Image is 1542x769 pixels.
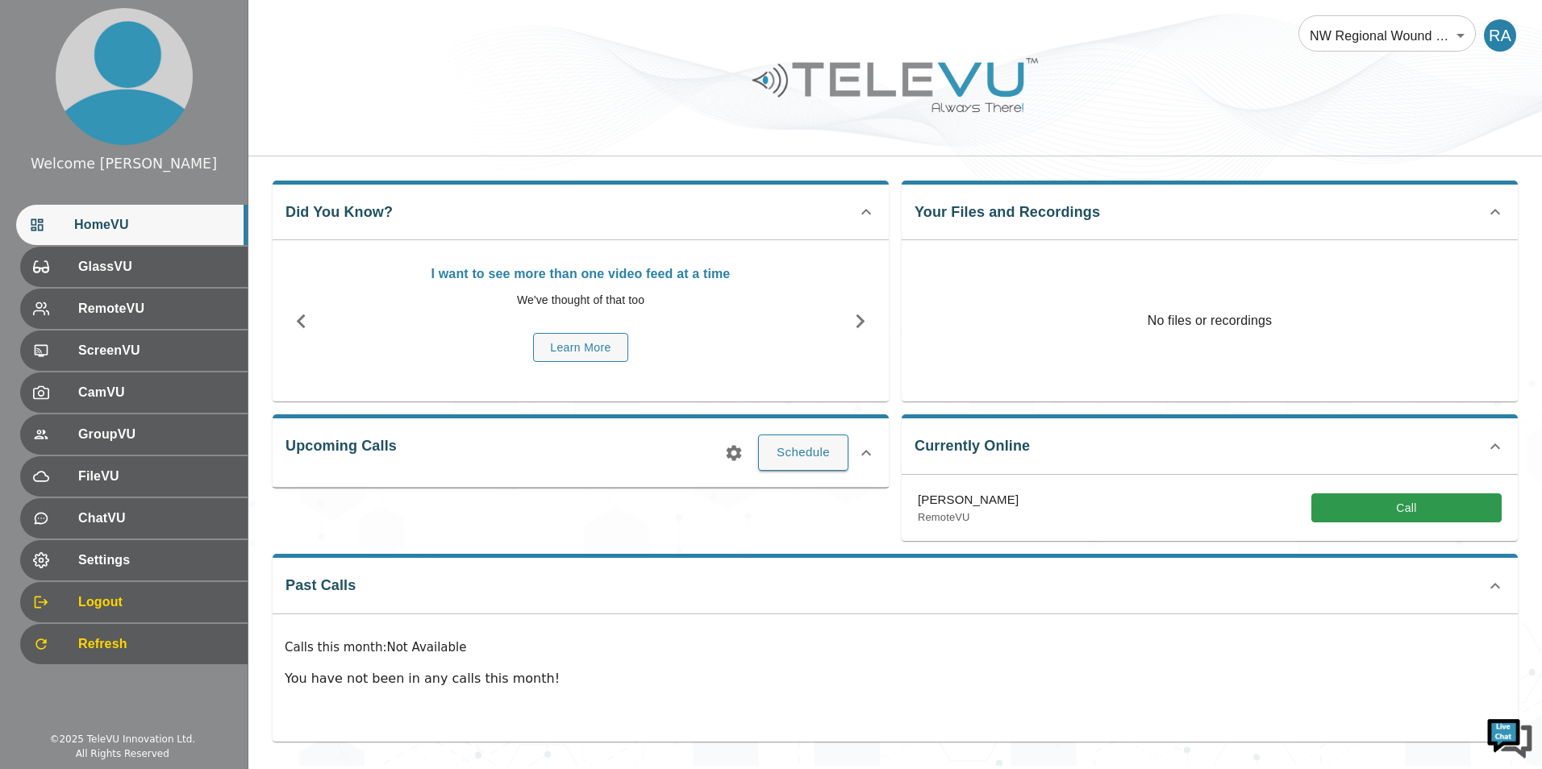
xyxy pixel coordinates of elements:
p: Calls this month : Not Available [285,638,1506,657]
img: profile.png [56,8,193,145]
div: NW Regional Wound Care [1298,13,1476,58]
div: Settings [20,540,248,580]
span: FileVU [78,467,235,486]
div: ChatVU [20,498,248,538]
div: © 2025 TeleVU Innovation Ltd. [49,732,195,746]
span: ScreenVU [78,341,235,360]
div: GroupVU [20,414,248,455]
button: Learn More [533,333,628,363]
span: RemoteVU [78,299,235,318]
div: Welcome [PERSON_NAME] [31,153,217,174]
div: FileVU [20,456,248,497]
div: ScreenVU [20,330,248,371]
div: CamVU [20,372,248,413]
span: Settings [78,551,235,570]
img: Chat Widget [1486,713,1534,761]
div: All Rights Reserved [76,746,169,761]
p: You have not been in any calls this month! [285,669,1506,688]
div: GlassVU [20,247,248,287]
p: RemoteVU [918,509,1019,526]
span: ChatVU [78,509,235,528]
span: Refresh [78,634,235,654]
button: Schedule [758,434,848,470]
div: Refresh [20,624,248,664]
div: Logout [20,582,248,622]
button: Call [1311,493,1502,523]
div: RA [1484,19,1516,52]
span: HomeVU [74,215,235,235]
span: GroupVU [78,425,235,444]
p: We've thought of that too [338,292,823,309]
span: Logout [78,592,235,612]
div: RemoteVU [20,289,248,329]
img: Logo [750,52,1040,118]
div: HomeVU [16,205,248,245]
p: I want to see more than one video feed at a time [338,264,823,284]
span: CamVU [78,383,235,402]
span: GlassVU [78,257,235,276]
p: [PERSON_NAME] [918,491,1019,509]
p: No files or recordings [902,240,1518,401]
